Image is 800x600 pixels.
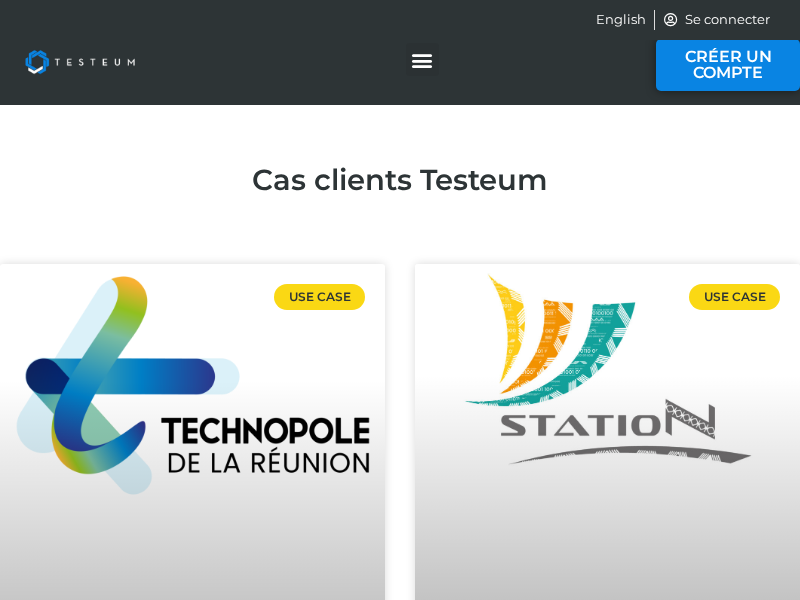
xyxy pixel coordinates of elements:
[656,39,800,91] a: CRÉER UN COMPTE
[680,10,770,30] span: Se connecter
[274,284,365,310] div: Use case
[596,10,646,30] a: English
[10,35,150,89] img: Testeum Logo - Application crowdtesting platform
[689,284,780,310] div: Use case
[406,43,439,76] div: Permuter le menu
[663,10,771,30] a: Se connecter
[671,49,785,81] span: CRÉER UN COMPTE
